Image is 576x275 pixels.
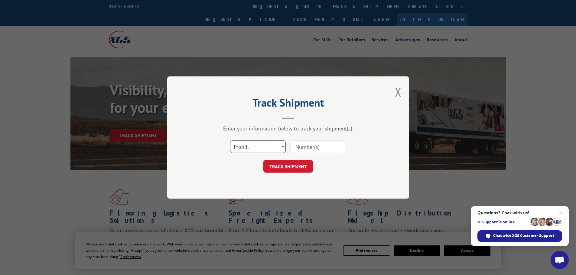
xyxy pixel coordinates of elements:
[395,84,402,100] button: Close modal
[263,160,313,173] button: TRACK SHIPMENT
[477,230,562,242] div: Chat with XGS Customer Support
[197,98,379,110] h2: Track Shipment
[551,251,569,269] div: Open chat
[290,140,346,153] input: Number(s)
[197,125,379,132] div: Enter your information below to track your shipment(s).
[557,209,564,216] span: Close chat
[477,210,562,215] span: Questions? Chat with us!
[493,233,554,238] span: Chat with XGS Customer Support
[477,220,528,224] span: Support is online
